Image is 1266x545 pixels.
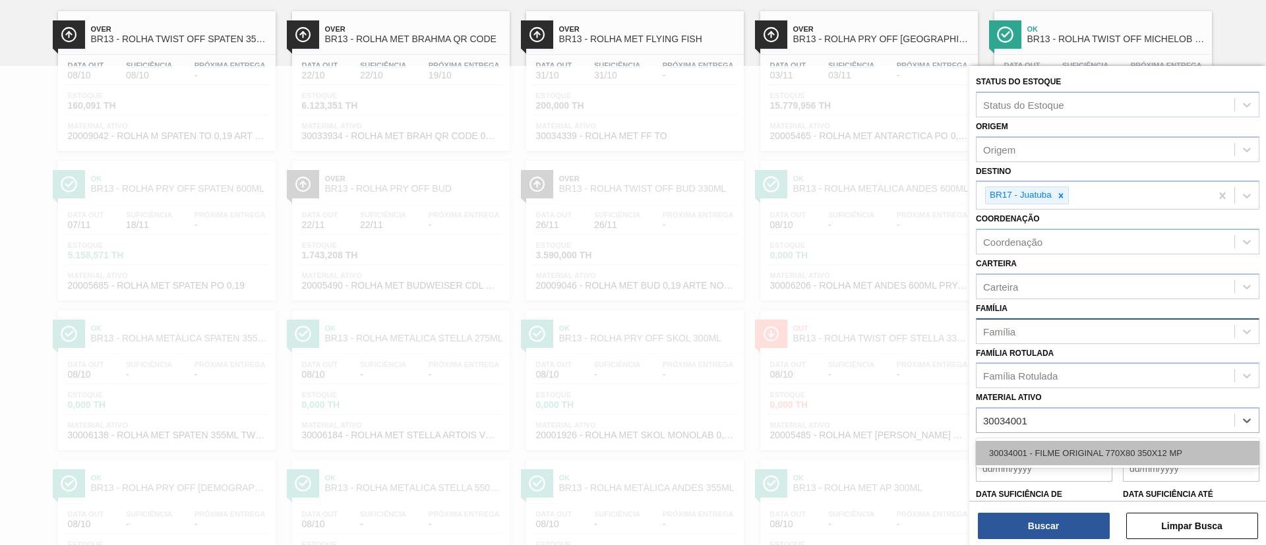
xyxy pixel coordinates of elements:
[976,214,1040,223] label: Coordenação
[516,1,750,151] a: ÍconeOverBR13 - ROLHA MET FLYING FISHData out31/10Suficiência31/10Próxima Entrega-Estoque200,000 ...
[983,370,1058,382] div: Família Rotulada
[750,1,984,151] a: ÍconeOverBR13 - ROLHA PRY OFF [GEOGRAPHIC_DATA] 300MLData out03/11Suficiência03/11Próxima Entrega...
[91,25,269,33] span: Over
[1123,455,1259,482] input: dd/mm/yyyy
[126,61,172,69] span: Suficiência
[828,61,874,69] span: Suficiência
[1123,490,1213,499] label: Data suficiência até
[983,99,1064,110] div: Status do Estoque
[976,455,1112,482] input: dd/mm/yyyy
[61,26,77,43] img: Ícone
[986,187,1054,204] div: BR17 - Juatuba
[976,122,1008,131] label: Origem
[302,61,338,69] span: Data out
[976,259,1017,268] label: Carteira
[325,34,503,44] span: BR13 - ROLHA MET BRAHMA QR CODE
[195,61,266,69] span: Próxima Entrega
[1004,61,1040,69] span: Data out
[663,61,734,69] span: Próxima Entrega
[976,441,1259,465] div: 30034001 - FILME ORIGINAL 770X80 350X12 MP
[897,61,968,69] span: Próxima Entrega
[983,326,1015,337] div: Família
[48,1,282,151] a: ÍconeOverBR13 - ROLHA TWIST OFF SPATEN 355MLData out08/10Suficiência08/10Próxima Entrega-Estoque1...
[976,304,1008,313] label: Família
[976,167,1011,176] label: Destino
[976,349,1054,358] label: Família Rotulada
[763,26,779,43] img: Ícone
[984,1,1219,151] a: ÍconeOkBR13 - ROLHA TWIST OFF MICHELOB LN 330MLData out23/10Suficiência12/11Próxima Entrega-Estoq...
[983,237,1042,248] div: Coordenação
[976,77,1061,86] label: Status do Estoque
[295,26,311,43] img: Ícone
[997,26,1013,43] img: Ícone
[1131,61,1202,69] span: Próxima Entrega
[559,34,737,44] span: BR13 - ROLHA MET FLYING FISH
[282,1,516,151] a: ÍconeOverBR13 - ROLHA MET BRAHMA QR CODEData out22/10Suficiência22/10Próxima Entrega19/10Estoque6...
[976,490,1062,499] label: Data suficiência de
[983,281,1018,292] div: Carteira
[559,25,737,33] span: Over
[1027,34,1205,44] span: BR13 - ROLHA TWIST OFF MICHELOB LN 330ML
[770,61,806,69] span: Data out
[529,26,545,43] img: Ícone
[976,393,1042,402] label: Material ativo
[429,61,500,69] span: Próxima Entrega
[793,34,971,44] span: BR13 - ROLHA PRY OFF ANTARCTICA 300ML
[536,61,572,69] span: Data out
[325,25,503,33] span: Over
[91,34,269,44] span: BR13 - ROLHA TWIST OFF SPATEN 355ML
[983,144,1015,155] div: Origem
[1062,61,1108,69] span: Suficiência
[68,61,104,69] span: Data out
[793,25,971,33] span: Over
[360,61,406,69] span: Suficiência
[594,61,640,69] span: Suficiência
[1027,25,1205,33] span: Ok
